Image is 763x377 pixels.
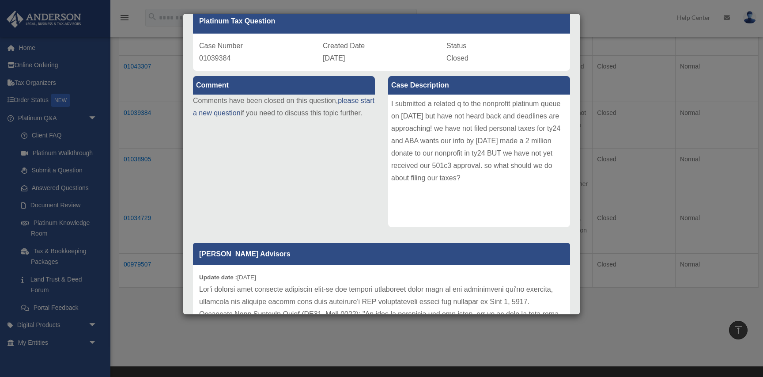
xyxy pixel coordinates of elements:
[323,42,365,50] span: Created Date
[446,54,468,62] span: Closed
[388,76,570,95] label: Case Description
[193,95,375,119] p: Comments have been closed on this question, if you need to discuss this topic further.
[446,42,466,50] span: Status
[199,274,237,281] b: Update date :
[199,274,256,281] small: [DATE]
[323,54,345,62] span: [DATE]
[199,54,230,62] span: 01039384
[193,9,570,34] div: Platinum Tax Question
[199,42,243,50] span: Case Number
[388,95,570,227] div: I submitted a related q to the nonprofit platinum queue on [DATE] but have not heard back and dea...
[193,76,375,95] label: Comment
[193,243,570,265] p: [PERSON_NAME] Advisors
[193,97,374,117] a: please start a new question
